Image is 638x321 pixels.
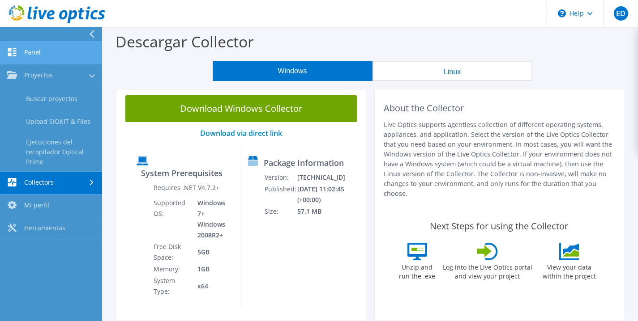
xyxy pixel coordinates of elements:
td: System Type: [153,275,191,297]
td: Published: [264,183,297,206]
td: 1GB [191,263,234,275]
td: x64 [191,275,234,297]
button: Windows [213,61,373,81]
p: Live Optics supports agentless collection of different operating systems, appliances, and applica... [384,120,615,199]
svg: \n [558,9,566,17]
h2: About the Collector [384,103,615,114]
label: Descargar Collector [116,31,254,52]
label: System Prerequisites [141,169,223,177]
td: Memory: [153,263,191,275]
td: Size: [264,206,297,217]
label: View your data within the project [537,260,602,281]
td: [TECHNICAL_ID] [297,172,362,183]
td: Version: [264,172,297,183]
label: Requires .NET V4.7.2+ [154,183,219,192]
td: Windows 7+ Windows 2008R2+ [191,197,234,241]
td: Free Disk Space: [153,241,191,263]
td: Supported OS: [153,197,191,241]
label: Unzip and run the .exe [397,260,438,281]
td: [DATE] 11:02:45 (+00:00) [297,183,362,206]
span: ED [614,6,628,21]
button: Linux [373,61,532,81]
a: Download via direct link [200,128,282,138]
label: Log into the Live Optics portal and view your project [442,260,533,281]
label: Next Steps for using the Collector [430,221,568,232]
td: 5GB [191,241,234,263]
td: 57.1 MB [297,206,362,217]
a: Download Windows Collector [125,95,357,122]
label: Package Information [264,158,344,167]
